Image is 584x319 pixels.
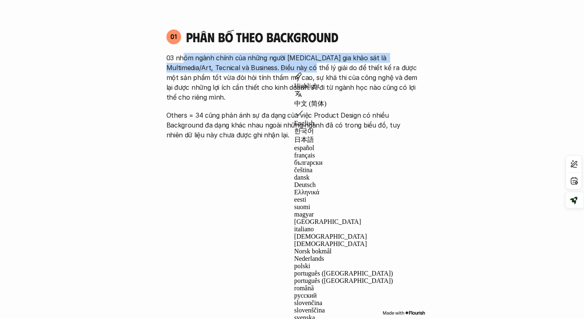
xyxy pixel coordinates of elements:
[294,174,393,181] div: dansk
[294,240,393,248] div: [DEMOGRAPHIC_DATA]
[294,100,393,108] div: 中文 (简体)
[294,181,393,189] div: Deutsch
[294,285,393,292] div: română
[294,136,393,144] div: 日本語
[294,189,393,196] div: Ελληνικά
[294,226,393,233] div: italiano
[294,166,393,174] div: čeština
[382,310,425,316] img: Made with Flourish
[294,120,393,127] div: English
[294,255,393,262] div: Nederlands
[294,292,393,299] div: русский
[294,299,393,307] div: slovenčina
[186,29,418,45] h4: Phân bố theo background
[294,211,393,218] div: magyar
[294,218,393,226] div: [GEOGRAPHIC_DATA]
[159,152,425,308] iframe: Interactive or visual content
[294,307,393,314] div: slovenščina
[294,277,393,285] div: português ([GEOGRAPHIC_DATA])
[166,110,418,140] p: Others = 34 cũng phản ánh sự đa dạng của việc Product Design có nhiều Background đa dạng khác nha...
[294,144,393,152] div: español
[294,248,393,255] div: Norsk bokmål
[294,152,393,159] div: français
[294,127,393,136] div: 한국어
[294,233,393,240] div: [DEMOGRAPHIC_DATA]
[170,33,177,40] p: 01
[294,262,393,270] div: polski
[294,203,393,211] div: suomi
[294,159,393,166] div: български
[294,82,393,90] div: Highlight
[294,196,393,203] div: eesti
[166,53,418,102] p: 03 nhóm ngành chính của những người [MEDICAL_DATA] gia khảo sát là Multimedia/Art, Tecnical và Bu...
[294,270,393,277] div: português ([GEOGRAPHIC_DATA])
